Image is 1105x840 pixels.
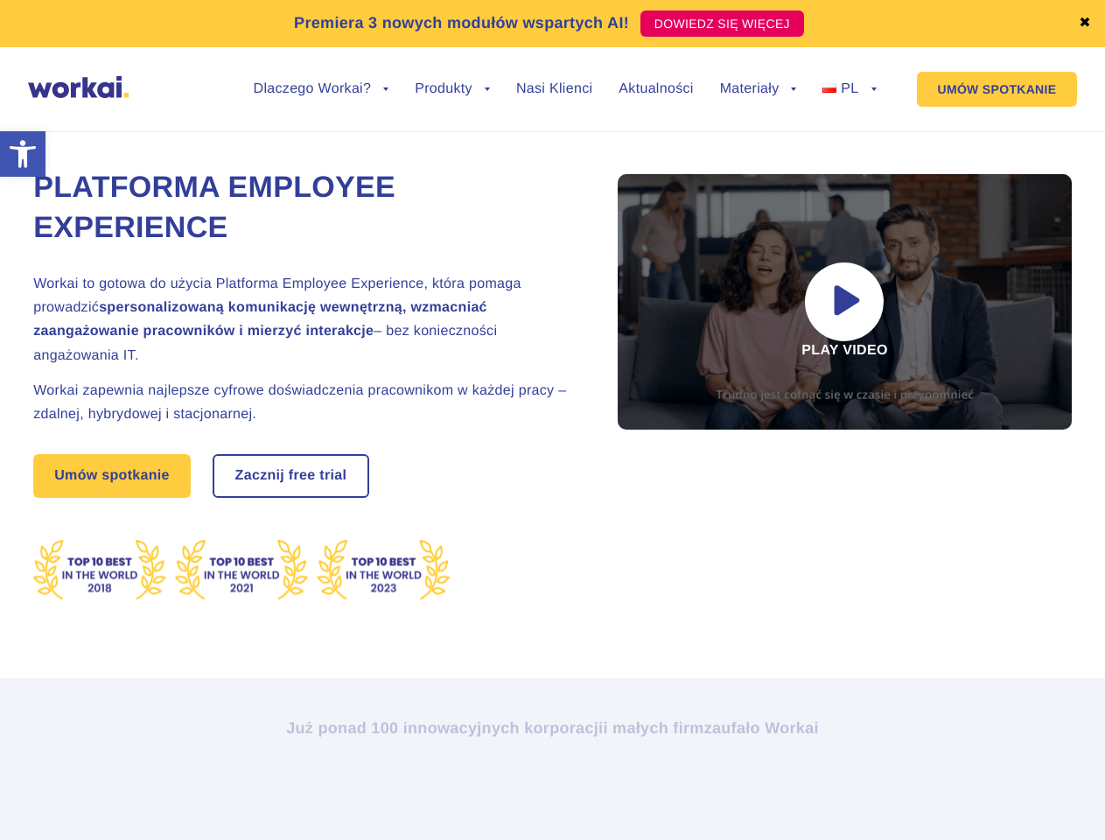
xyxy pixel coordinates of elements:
[33,300,487,339] strong: spersonalizowaną komunikację wewnętrzną, wzmacniać zaangażowanie pracowników i mierzyć interakcje
[294,11,629,35] p: Premiera 3 nowych modułów wspartych AI!
[214,456,368,496] a: Zacznij free trial
[33,168,576,248] h1: Platforma Employee Experience
[917,72,1078,107] a: UMÓW SPOTKANIE
[67,717,1039,738] h2: Już ponad 100 innowacyjnych korporacji zaufało Workai
[619,82,693,96] a: Aktualności
[603,719,703,737] i: i małych firm
[33,379,576,426] h2: Workai zapewnia najlepsze cyfrowe doświadczenia pracownikom w każdej pracy – zdalnej, hybrydowej ...
[254,82,389,96] a: Dlaczego Workai?
[516,82,592,96] a: Nasi Klienci
[640,10,804,37] a: DOWIEDZ SIĘ WIĘCEJ
[841,81,858,96] span: PL
[618,174,1072,430] div: Play video
[720,82,797,96] a: Materiały
[33,454,191,498] a: Umów spotkanie
[1079,17,1091,31] a: ✖
[33,272,576,367] h2: Workai to gotowa do użycia Platforma Employee Experience, która pomaga prowadzić – bez koniecznoś...
[415,82,490,96] a: Produkty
